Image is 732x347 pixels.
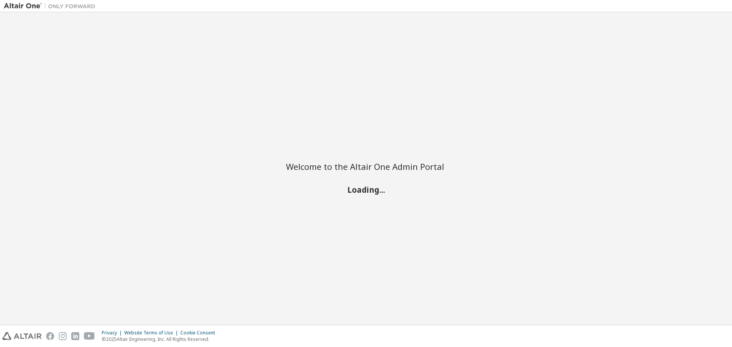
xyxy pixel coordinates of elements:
[124,330,180,336] div: Website Terms of Use
[84,332,95,340] img: youtube.svg
[102,330,124,336] div: Privacy
[2,332,42,340] img: altair_logo.svg
[102,336,220,342] p: © 2025 Altair Engineering, Inc. All Rights Reserved.
[286,184,446,194] h2: Loading...
[71,332,79,340] img: linkedin.svg
[180,330,220,336] div: Cookie Consent
[59,332,67,340] img: instagram.svg
[4,2,99,10] img: Altair One
[286,161,446,172] h2: Welcome to the Altair One Admin Portal
[46,332,54,340] img: facebook.svg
